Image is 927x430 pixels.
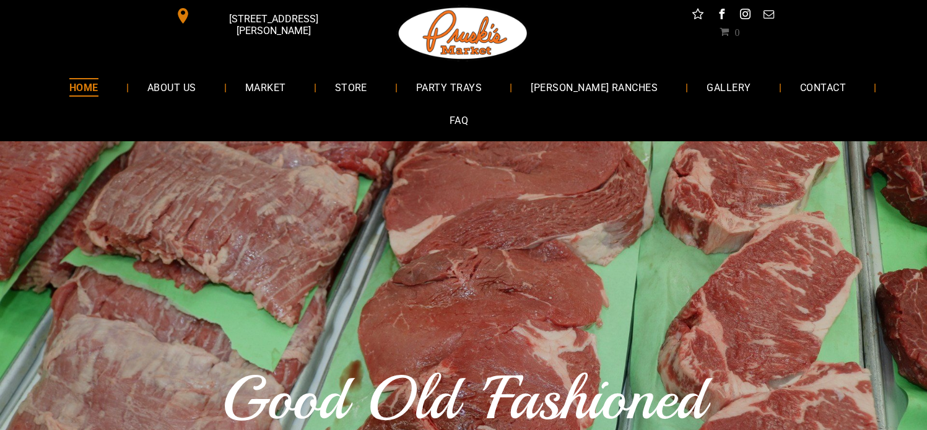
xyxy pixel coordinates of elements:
[431,104,487,137] a: FAQ
[737,6,753,25] a: instagram
[51,71,117,103] a: HOME
[713,6,729,25] a: facebook
[398,71,500,103] a: PARTY TRAYS
[193,7,353,43] span: [STREET_ADDRESS][PERSON_NAME]
[512,71,676,103] a: [PERSON_NAME] RANCHES
[734,27,739,37] span: 0
[129,71,215,103] a: ABOUT US
[760,6,777,25] a: email
[316,71,386,103] a: STORE
[227,71,305,103] a: MARKET
[781,71,864,103] a: CONTACT
[690,6,706,25] a: Social network
[167,6,356,25] a: [STREET_ADDRESS][PERSON_NAME]
[688,71,769,103] a: GALLERY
